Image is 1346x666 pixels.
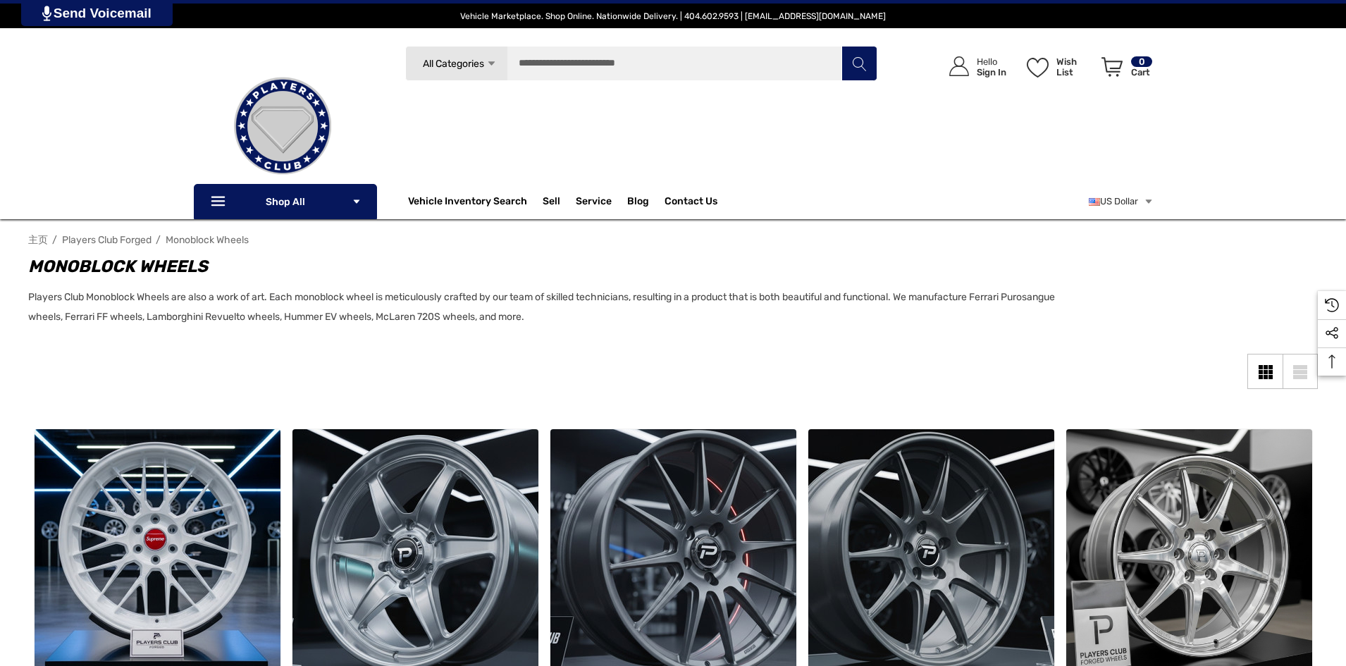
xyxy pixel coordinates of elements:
[1089,187,1154,216] a: USD
[166,234,249,246] a: Monoblock Wheels
[209,194,230,210] svg: Icon Line
[28,234,48,246] a: 主页
[408,195,527,211] a: Vehicle Inventory Search
[352,197,362,206] svg: Icon Arrow Down
[422,58,483,70] span: All Categories
[977,67,1006,78] p: Sign In
[1056,56,1094,78] p: Wish List
[543,187,576,216] a: Sell
[1131,56,1152,67] p: 0
[841,46,877,81] button: Search
[405,46,507,81] a: All Categories Icon Arrow Down Icon Arrow Up
[28,228,1318,252] nav: Breadcrumb
[1027,58,1049,78] svg: Wish List
[1325,326,1339,340] svg: Social Media
[1095,42,1154,97] a: Cart with 0 items
[1318,354,1346,369] svg: Top
[933,42,1013,91] a: Sign in
[1020,42,1095,91] a: Wish List Wish List
[1325,298,1339,312] svg: Recently Viewed
[1101,57,1123,77] svg: Review Your Cart
[627,195,649,211] a: Blog
[576,195,612,211] a: Service
[28,288,1085,327] p: Players Club Monoblock Wheels are also a work of art. Each monoblock wheel is meticulously crafte...
[42,6,51,21] img: PjwhLS0gR2VuZXJhdG9yOiBHcmF2aXQuaW8gLS0+PHN2ZyB4bWxucz0iaHR0cDovL3d3dy53My5vcmcvMjAwMC9zdmciIHhtb...
[212,56,353,197] img: Players Club | Cars For Sale
[949,56,969,76] svg: Icon User Account
[543,195,560,211] span: Sell
[665,195,717,211] a: Contact Us
[460,11,886,21] span: Vehicle Marketplace. Shop Online. Nationwide Delivery. | 404.602.9593 | [EMAIL_ADDRESS][DOMAIN_NAME]
[977,56,1006,67] p: Hello
[1247,354,1283,389] a: Grid View
[28,254,1085,279] h1: Monoblock Wheels
[1283,354,1318,389] a: List View
[194,184,377,219] p: Shop All
[1131,67,1152,78] p: Cart
[62,234,152,246] a: Players Club Forged
[486,58,497,69] svg: Icon Arrow Down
